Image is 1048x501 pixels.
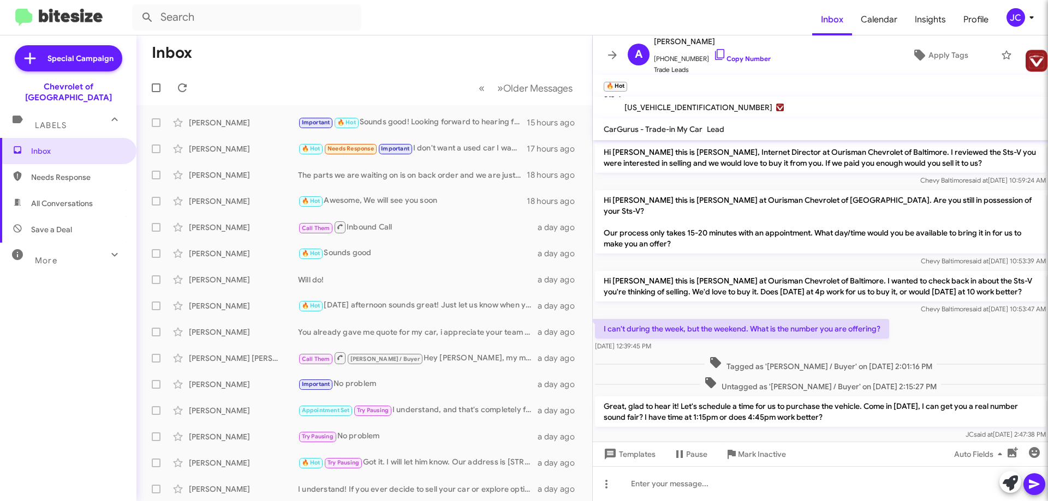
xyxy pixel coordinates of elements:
span: [PHONE_NUMBER] [654,48,771,64]
small: 🔥 Hot [604,82,627,92]
span: All Conversations [31,198,93,209]
span: Chevy Baltimore [DATE] 10:53:47 AM [921,305,1046,313]
a: Insights [906,4,955,35]
span: Needs Response [327,145,374,152]
p: Hi [PERSON_NAME] this is [PERSON_NAME] at Ourisman Chevrolet of [GEOGRAPHIC_DATA]. Are you still ... [595,190,1046,253]
div: 15 hours ago [527,117,583,128]
span: said at [969,257,989,265]
p: Hi [PERSON_NAME] this is [PERSON_NAME] at Ourisman Chevrolet of Baltimore. I wanted to check back... [595,271,1046,301]
span: Trade Leads [654,64,771,75]
span: Try Pausing [302,433,334,440]
div: No problem [298,378,538,390]
div: 18 hours ago [527,170,583,180]
a: Special Campaign [15,45,122,71]
div: 17 hours ago [527,143,583,154]
span: Templates [602,444,656,464]
div: [PERSON_NAME] [189,484,298,494]
span: said at [974,430,993,438]
span: said at [969,176,988,184]
span: A [635,46,642,63]
div: a day ago [538,327,583,337]
span: 🔥 Hot [302,145,320,152]
span: Older Messages [503,82,573,94]
span: Special Campaign [47,53,114,64]
div: [PERSON_NAME] [189,117,298,128]
div: I don't want a used car I want to lease a new car [298,142,527,155]
span: Important [381,145,409,152]
div: The parts we are waiting on is on back order and we are just waiting for the parts to get her to ... [298,170,527,180]
div: No problem [298,430,538,443]
p: Hi [PERSON_NAME] this is [PERSON_NAME], Internet Director at Ourisman Chevrolet of Baltimore. I r... [595,142,1046,173]
button: Auto Fields [945,444,1015,464]
span: CarGurus - Trade-in My Car [604,124,702,134]
div: a day ago [538,274,583,285]
button: Apply Tags [884,45,996,65]
span: Auto Fields [954,444,1007,464]
div: a day ago [538,431,583,442]
div: [PERSON_NAME] [189,222,298,233]
a: Inbox [812,4,852,35]
button: Next [491,77,579,99]
span: 🔥 Hot [302,459,320,466]
div: a day ago [538,379,583,390]
span: Needs Response [31,172,124,183]
p: Great, glad to hear it! Let's schedule a time for us to purchase the vehicle. Come in [DATE], I c... [595,396,1046,427]
div: [PERSON_NAME] [189,196,298,207]
span: Apply Tags [928,45,968,65]
span: [DATE] 12:39:45 PM [595,342,651,350]
div: [PERSON_NAME] [189,170,298,180]
div: a day ago [538,222,583,233]
span: Labels [35,120,67,130]
a: Calendar [852,4,906,35]
div: a day ago [538,353,583,364]
span: Call Them [302,225,330,232]
div: a day ago [538,457,583,468]
div: 18 hours ago [527,196,583,207]
div: a day ago [538,484,583,494]
span: Mark Inactive [738,444,786,464]
span: Lead [707,124,724,134]
a: Copy Number [713,55,771,63]
span: Chevy Baltimore [DATE] 10:59:24 AM [920,176,1046,184]
div: JC [1007,8,1025,27]
span: More [35,256,57,265]
span: Untagged as '[PERSON_NAME] / Buyer' on [DATE] 2:15:27 PM [700,376,941,392]
button: Pause [664,444,716,464]
span: Important [302,381,330,388]
div: Awesome, We will see you soon [298,195,527,207]
p: I can't during the week, but the weekend. What is the number you are offering? [595,319,889,339]
div: a day ago [538,300,583,311]
nav: Page navigation example [473,77,579,99]
div: Sounds good [298,247,538,259]
button: Previous [472,77,491,99]
div: Sounds good! Looking forward to hearing from you! [298,116,527,129]
a: Profile [955,4,997,35]
div: I understand! If you ever decide to sell your car or explore options in the furure, don't hesitat... [298,484,538,494]
div: [DATE] afternoon sounds great! Just let us know when you're able to make it, and we'll be ready t... [298,299,538,312]
div: Inbound Call [298,220,538,234]
div: a day ago [538,248,583,259]
span: Pause [686,444,707,464]
div: [PERSON_NAME] [189,143,298,154]
span: 🔥 Hot [302,250,320,257]
span: Try Pausing [357,407,389,414]
span: Try Pausing [327,459,359,466]
span: Call Them [302,355,330,363]
div: [PERSON_NAME] [189,327,298,337]
span: said at [969,305,989,313]
button: JC [997,8,1036,27]
div: [PERSON_NAME] [189,274,298,285]
h1: Inbox [152,44,192,62]
div: Will do! [298,274,538,285]
input: Search [132,4,361,31]
span: Tagged as '[PERSON_NAME] / Buyer' on [DATE] 2:01:16 PM [705,356,937,372]
span: Chevy Baltimore [DATE] 10:53:39 AM [921,257,1046,265]
span: 🔥 Hot [302,197,320,204]
span: » [497,81,503,95]
div: Got it. I will let him know. Our address is [STREET_ADDRESS] [298,456,538,469]
div: [PERSON_NAME] [189,300,298,311]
